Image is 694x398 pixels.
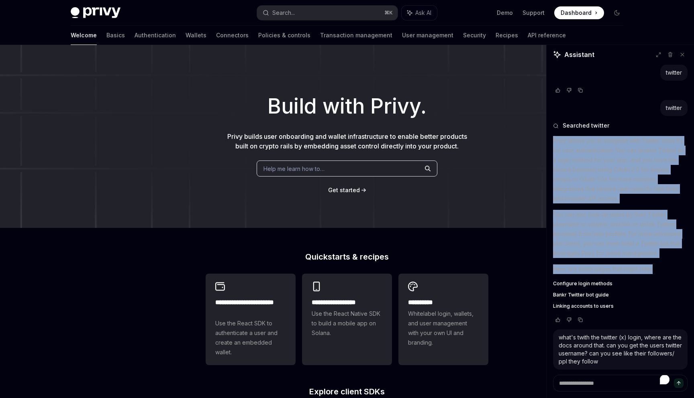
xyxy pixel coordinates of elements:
[206,388,488,396] h2: Explore client SDKs
[263,164,325,173] span: Help me learn how to…
[553,280,612,287] span: Configure login methods
[553,280,688,287] a: Configure login methods
[135,26,176,45] a: Authentication
[227,132,467,150] span: Privy builds user onboarding and wallet infrastructure to enable better products built on crypto ...
[553,210,688,258] p: You can also look up users by their Twitter username or subject, and link or unlink Twitter accou...
[206,253,488,261] h2: Quickstarts & recipes
[13,91,681,122] h1: Build with Privy.
[561,9,592,17] span: Dashboard
[328,186,360,194] a: Get started
[408,309,479,347] span: Whitelabel login, wallets, and user management with your own UI and branding.
[553,136,688,203] p: Privy allows you to integrate with Twitter (now X) for user authentication. You can enable Twitte...
[402,26,453,45] a: User management
[71,26,97,45] a: Welcome
[553,375,688,392] textarea: To enrich screen reader interactions, please activate Accessibility in Grammarly extension settings
[463,26,486,45] a: Security
[553,264,688,274] p: Here are some pages that might help:
[106,26,125,45] a: Basics
[402,6,437,20] button: Ask AI
[553,303,614,309] span: Linking accounts to users
[554,6,604,19] a: Dashboard
[666,104,682,112] div: twitter
[415,9,431,17] span: Ask AI
[398,274,488,365] a: **** *****Whitelabel login, wallets, and user management with your own UI and branding.
[497,9,513,17] a: Demo
[186,26,206,45] a: Wallets
[553,122,688,130] button: Searched twitter
[674,378,684,388] button: Send message
[610,6,623,19] button: Toggle dark mode
[258,26,310,45] a: Policies & controls
[320,26,392,45] a: Transaction management
[559,333,682,366] div: what's twith the twitter (x) login, where are the docs around that. can you get the users twitter...
[553,292,688,298] a: Bankr Twitter bot guide
[563,122,609,130] span: Searched twitter
[553,292,609,298] span: Bankr Twitter bot guide
[257,6,398,20] button: Search...⌘K
[496,26,518,45] a: Recipes
[523,9,545,17] a: Support
[272,8,295,18] div: Search...
[528,26,566,45] a: API reference
[216,26,249,45] a: Connectors
[71,7,120,18] img: dark logo
[302,274,392,365] a: **** **** **** ***Use the React Native SDK to build a mobile app on Solana.
[328,187,360,193] span: Get started
[384,10,393,16] span: ⌘ K
[215,319,286,357] span: Use the React SDK to authenticate a user and create an embedded wallet.
[553,303,688,309] a: Linking accounts to users
[564,50,594,59] span: Assistant
[666,69,682,77] div: twitter
[312,309,382,338] span: Use the React Native SDK to build a mobile app on Solana.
